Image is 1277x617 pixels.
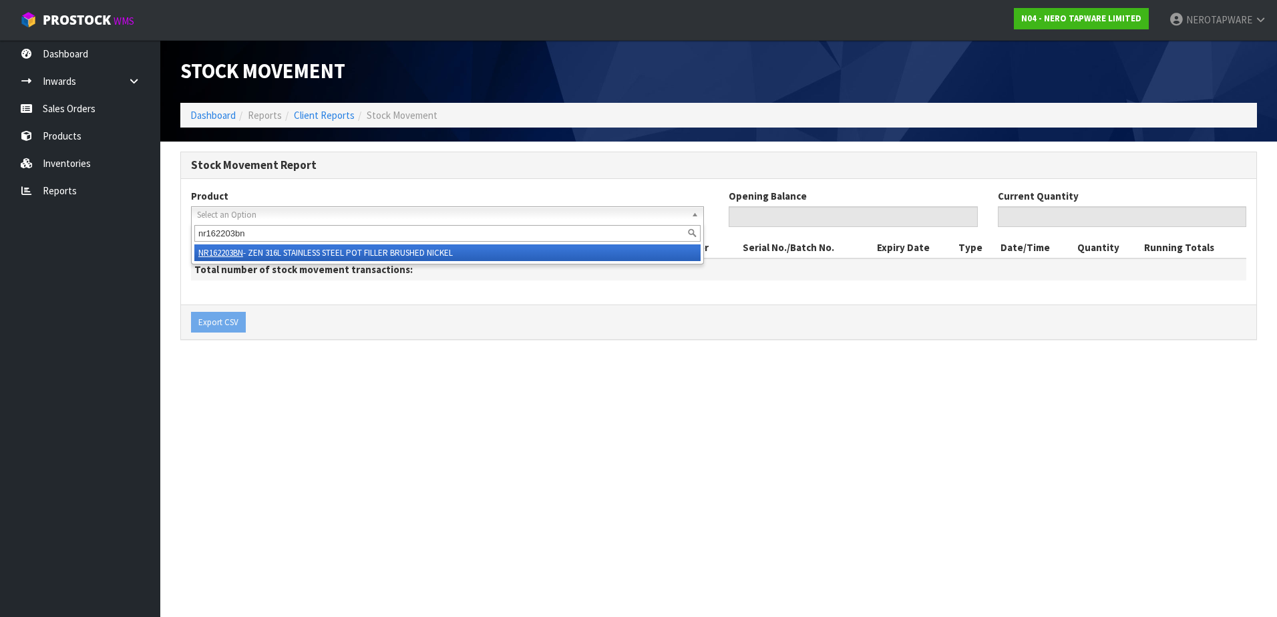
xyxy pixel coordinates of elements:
[197,207,686,223] span: Select an Option
[1141,237,1246,258] th: Running Totals
[191,189,228,203] label: Product
[1074,237,1141,258] th: Quantity
[194,244,701,261] li: - ZEN 316L STAINLESS STEEL POT FILLER BRUSHED NICKEL
[43,11,111,29] span: ProStock
[20,11,37,28] img: cube-alt.png
[114,15,134,27] small: WMS
[191,159,1246,172] h3: Stock Movement Report
[874,237,955,258] th: Expiry Date
[198,247,243,258] em: NR162203BN
[367,109,437,122] span: Stock Movement
[1186,13,1252,26] span: NEROTAPWARE
[955,237,997,258] th: Type
[729,189,807,203] label: Opening Balance
[998,189,1079,203] label: Current Quantity
[739,237,874,258] th: Serial No./Batch No.
[194,263,413,276] strong: Total number of stock movement transactions:
[248,109,282,122] span: Reports
[997,237,1074,258] th: Date/Time
[1021,13,1141,24] strong: N04 - NERO TAPWARE LIMITED
[180,58,345,83] span: Stock Movement
[191,312,246,333] button: Export CSV
[190,109,236,122] a: Dashboard
[294,109,355,122] a: Client Reports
